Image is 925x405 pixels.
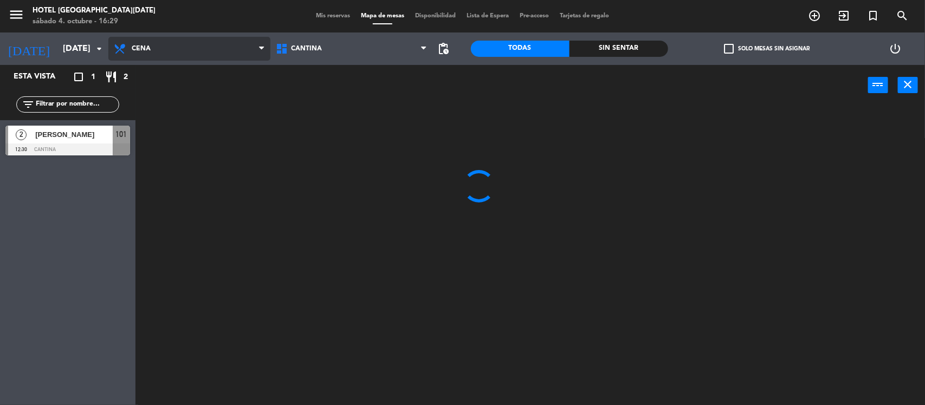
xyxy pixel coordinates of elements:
[5,70,78,83] div: Esta vista
[410,13,461,19] span: Disponibilidad
[35,129,113,140] span: [PERSON_NAME]
[554,13,614,19] span: Tarjetas de regalo
[33,5,156,16] div: Hotel [GEOGRAPHIC_DATA][DATE]
[124,71,128,83] span: 2
[461,13,514,19] span: Lista de Espera
[868,77,888,93] button: power_input
[902,78,915,91] i: close
[889,42,902,55] i: power_settings_new
[898,77,918,93] button: close
[570,41,668,57] div: Sin sentar
[105,70,118,83] i: restaurant
[311,13,355,19] span: Mis reservas
[471,41,570,57] div: Todas
[808,9,821,22] i: add_circle_outline
[8,6,24,27] button: menu
[93,42,106,55] i: arrow_drop_down
[35,99,119,110] input: Filtrar por nombre...
[91,71,95,83] span: 1
[355,13,410,19] span: Mapa de mesas
[896,9,909,22] i: search
[872,78,885,91] i: power_input
[132,45,151,53] span: Cena
[724,44,810,54] label: Solo mesas sin asignar
[8,6,24,23] i: menu
[16,129,27,140] span: 2
[837,9,850,22] i: exit_to_app
[724,44,734,54] span: check_box_outline_blank
[22,98,35,111] i: filter_list
[72,70,85,83] i: crop_square
[291,45,322,53] span: CANTINA
[33,16,156,27] div: sábado 4. octubre - 16:29
[866,9,879,22] i: turned_in_not
[116,128,127,141] span: 101
[514,13,554,19] span: Pre-acceso
[437,42,450,55] span: pending_actions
